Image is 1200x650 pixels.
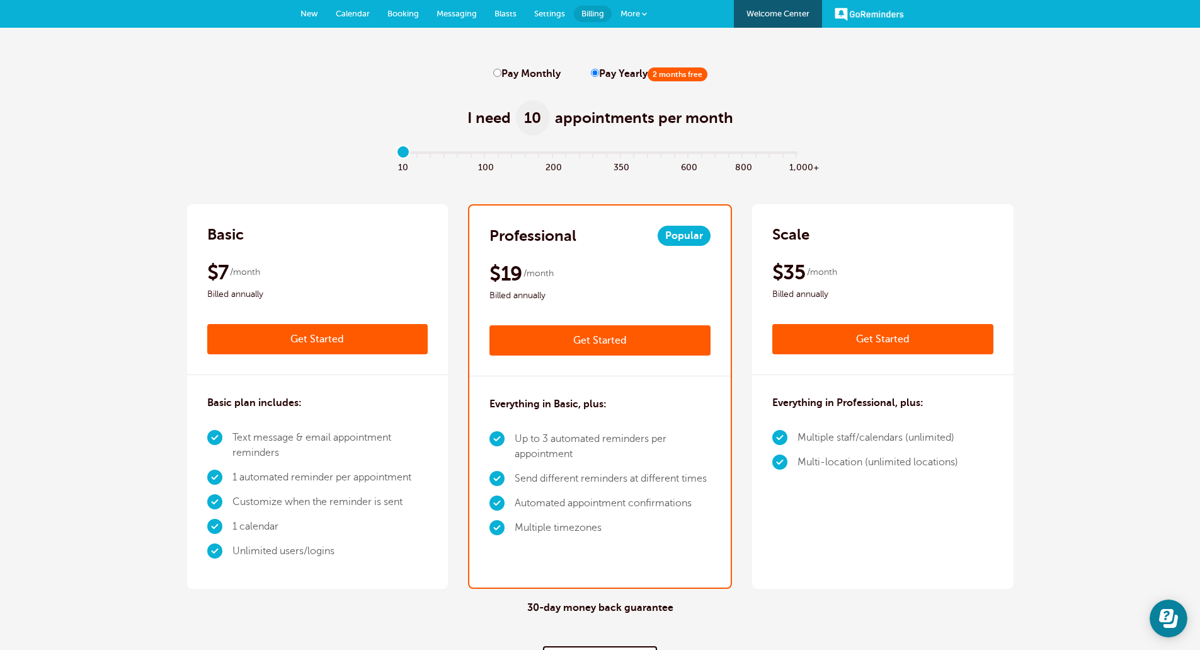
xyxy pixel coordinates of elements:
span: $7 [207,260,229,285]
span: Messaging [437,9,477,18]
li: 1 automated reminder per appointment [232,465,428,490]
li: Multi-location (unlimited locations) [797,450,958,475]
h4: 30-day money back guarantee [527,602,673,614]
span: 100 [478,159,492,173]
li: Up to 3 automated reminders per appointment [515,427,711,467]
li: Send different reminders at different times [515,467,711,491]
span: Settings [534,9,565,18]
span: 800 [735,159,749,173]
span: 1,000+ [789,159,803,173]
h2: Basic [207,224,244,245]
span: Billing [581,9,604,18]
a: Get Started [772,324,993,354]
span: Calendar [336,9,370,18]
h3: Everything in Basic, plus: [489,397,607,412]
label: Pay Yearly [591,68,707,80]
li: Customize when the reminder is sent [232,490,428,514]
iframe: Resource center [1150,600,1187,637]
a: Get Started [489,325,711,356]
span: New [300,9,318,18]
a: Billing [574,6,612,22]
li: Multiple timezones [515,516,711,540]
span: /month [523,266,554,281]
span: 2 months free [648,67,707,81]
span: 600 [681,159,695,173]
a: Get Started [207,324,428,354]
li: Multiple staff/calendars (unlimited) [797,426,958,450]
span: Blasts [494,9,517,18]
span: /month [230,265,260,280]
span: Billed annually [489,288,711,303]
span: $35 [772,260,805,285]
span: Popular [658,226,711,246]
span: More [620,9,640,18]
span: 10 [397,159,411,173]
span: 10 [516,100,550,136]
input: Pay Yearly2 months free [591,69,599,77]
span: Billed annually [207,287,428,302]
span: $19 [489,261,522,286]
span: I need [467,108,511,128]
span: Billed annually [772,287,993,302]
li: Text message & email appointment reminders [232,426,428,465]
span: /month [807,265,837,280]
h2: Scale [772,224,809,245]
span: Booking [387,9,419,18]
h2: Professional [489,226,576,246]
span: 200 [546,159,559,173]
span: appointments per month [555,108,733,128]
h3: Basic plan includes: [207,395,302,410]
li: Unlimited users/logins [232,539,428,564]
li: 1 calendar [232,514,428,539]
h3: Everything in Professional, plus: [772,395,923,410]
li: Automated appointment confirmations [515,491,711,516]
label: Pay Monthly [493,68,561,80]
span: 350 [614,159,627,173]
input: Pay Monthly [493,69,501,77]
